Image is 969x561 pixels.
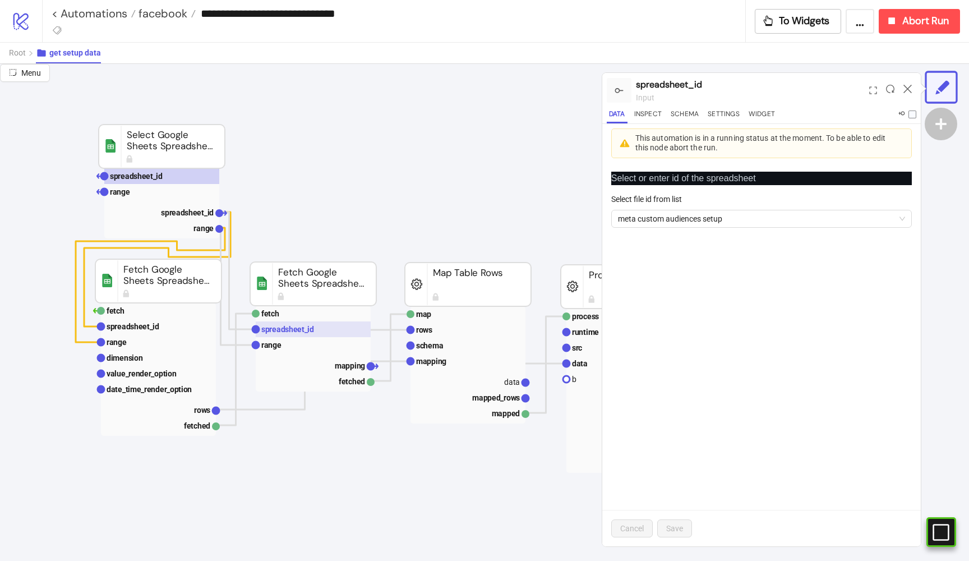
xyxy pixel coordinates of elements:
button: Save [657,519,692,537]
span: meta custom audiences setup [618,210,905,227]
text: map [416,310,431,319]
text: range [261,341,282,350]
text: range [107,338,127,347]
div: input [636,91,865,104]
button: Cancel [611,519,653,537]
div: This automation is in a running status at the moment. To be able to edit this node abort the run. [635,134,893,153]
text: fetch [107,306,124,315]
span: expand [869,86,877,94]
text: mapped_rows [472,393,520,402]
button: Settings [705,108,742,123]
text: spreadsheet_id [261,325,314,334]
text: b [572,375,576,384]
label: Select file id from list [611,193,689,205]
button: Inspect [632,108,664,123]
text: rows [194,406,210,415]
text: src [572,343,582,352]
span: Root [9,48,26,57]
span: facebook [136,6,187,21]
button: Root [9,43,36,63]
text: mapping [335,361,365,370]
span: radius-bottomright [9,68,17,76]
text: data [504,378,520,387]
text: data [572,359,588,368]
a: facebook [136,8,196,19]
text: schema [416,341,444,350]
text: fetch [261,309,279,318]
text: rows [416,325,432,334]
text: runtime [572,328,599,337]
span: Abort Run [902,15,949,27]
button: Data [607,108,627,123]
text: spreadsheet_id [161,208,214,217]
text: range [193,224,214,233]
text: spreadsheet_id [110,172,163,181]
text: mapping [416,357,446,366]
text: range [110,187,130,196]
button: Widget [746,108,777,123]
p: Select or enter id of the spreadsheet [611,172,912,185]
span: get setup data [49,48,101,57]
span: To Widgets [779,15,830,27]
text: value_render_option [107,369,177,378]
button: get setup data [36,43,101,63]
text: process [572,312,599,321]
button: ... [846,9,874,34]
span: Menu [21,68,41,77]
text: dimension [107,353,143,362]
button: Abort Run [879,9,960,34]
text: spreadsheet_id [107,322,159,331]
button: To Widgets [755,9,842,34]
button: Schema [668,108,701,123]
a: < Automations [52,8,136,19]
text: date_time_render_option [107,385,192,394]
div: spreadsheet_id [636,77,865,91]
